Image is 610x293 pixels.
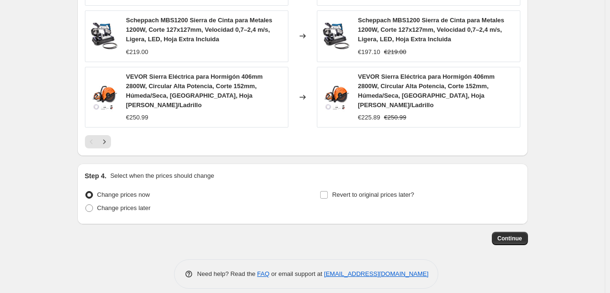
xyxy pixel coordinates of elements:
span: VEVOR Sierra Eléctrica para Hormigón 406mm 2800W, Circular Alta Potencia, Corte 152mm, Húmeda/Sec... [126,73,263,109]
img: 71tTJ-cSBoL_80x.jpg [90,83,119,111]
span: Scheppach MBS1200 Sierra de Cinta para Metales 1200W, Corte 127x127mm, Velocidad 0,7–2,4 m/s, Lig... [358,17,505,43]
span: Change prices later [97,204,151,211]
strike: €250.99 [384,113,407,122]
img: 71tTJ-cSBoL_80x.jpg [322,83,351,111]
span: or email support at [269,270,324,277]
span: Scheppach MBS1200 Sierra de Cinta para Metales 1200W, Corte 127x127mm, Velocidad 0,7–2,4 m/s, Lig... [126,17,273,43]
strike: €219.00 [384,47,407,57]
span: Need help? Read the [197,270,258,277]
h2: Step 4. [85,171,107,181]
div: €250.99 [126,113,148,122]
p: Select when the prices should change [110,171,214,181]
button: Next [98,135,111,148]
a: [EMAIL_ADDRESS][DOMAIN_NAME] [324,270,428,277]
div: €225.89 [358,113,380,122]
button: Continue [492,232,528,245]
span: Revert to original prices later? [332,191,414,198]
nav: Pagination [85,135,111,148]
a: FAQ [257,270,269,277]
div: €219.00 [126,47,148,57]
span: VEVOR Sierra Eléctrica para Hormigón 406mm 2800W, Circular Alta Potencia, Corte 152mm, Húmeda/Sec... [358,73,495,109]
img: 617hqB9YBSL_80x.jpg [90,22,119,50]
img: 617hqB9YBSL_80x.jpg [322,22,351,50]
div: €197.10 [358,47,380,57]
span: Continue [498,235,522,242]
span: Change prices now [97,191,150,198]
